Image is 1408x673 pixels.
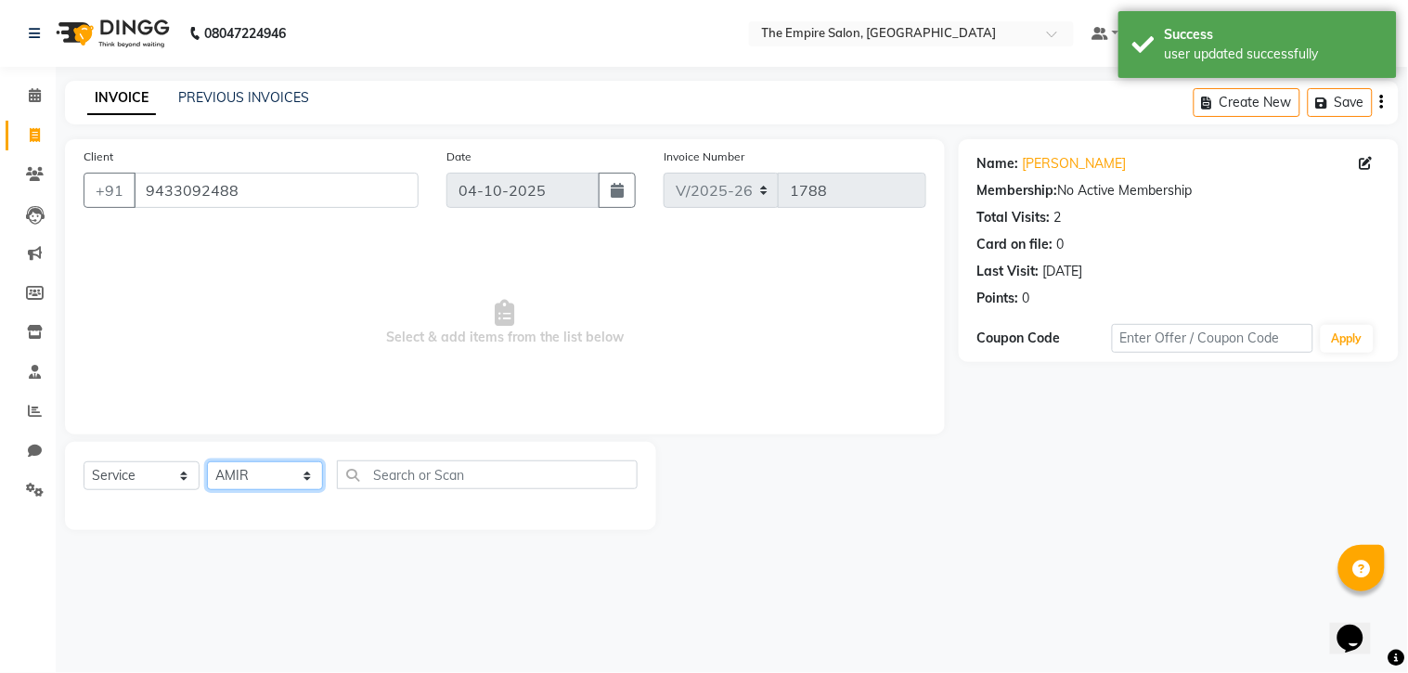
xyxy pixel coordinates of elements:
[84,173,136,208] button: +91
[446,149,471,165] label: Date
[134,173,419,208] input: Search by Name/Mobile/Email/Code
[977,181,1380,201] div: No Active Membership
[1054,208,1062,227] div: 2
[84,149,113,165] label: Client
[977,154,1019,174] div: Name:
[1112,324,1313,353] input: Enter Offer / Coupon Code
[178,89,309,106] a: PREVIOUS INVOICES
[1321,325,1374,353] button: Apply
[977,289,1019,308] div: Points:
[337,460,638,489] input: Search or Scan
[47,7,174,59] img: logo
[1165,25,1383,45] div: Success
[977,329,1112,348] div: Coupon Code
[977,262,1040,281] div: Last Visit:
[1165,45,1383,64] div: user updated successfully
[1194,88,1300,117] button: Create New
[664,149,744,165] label: Invoice Number
[204,7,286,59] b: 08047224946
[1330,599,1389,654] iframe: chat widget
[1023,154,1127,174] a: [PERSON_NAME]
[977,181,1058,201] div: Membership:
[1043,262,1083,281] div: [DATE]
[1308,88,1373,117] button: Save
[84,230,926,416] span: Select & add items from the list below
[977,208,1051,227] div: Total Visits:
[1057,235,1065,254] div: 0
[977,235,1053,254] div: Card on file:
[87,82,156,115] a: INVOICE
[1023,289,1030,308] div: 0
